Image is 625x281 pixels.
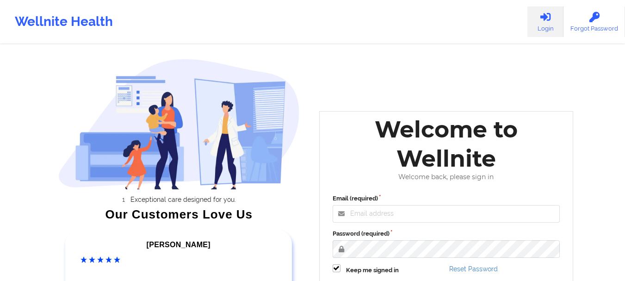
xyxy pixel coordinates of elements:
label: Email (required) [333,194,560,203]
img: wellnite-auth-hero_200.c722682e.png [58,58,300,189]
span: [PERSON_NAME] [147,241,210,249]
div: Our Customers Love Us [58,210,300,219]
div: Welcome back, please sign in [326,173,567,181]
li: Exceptional care designed for you. [67,196,300,203]
a: Forgot Password [563,6,625,37]
input: Email address [333,205,560,223]
a: Login [527,6,563,37]
a: Reset Password [449,265,498,273]
div: Welcome to Wellnite [326,115,567,173]
label: Password (required) [333,229,560,238]
label: Keep me signed in [346,266,399,275]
